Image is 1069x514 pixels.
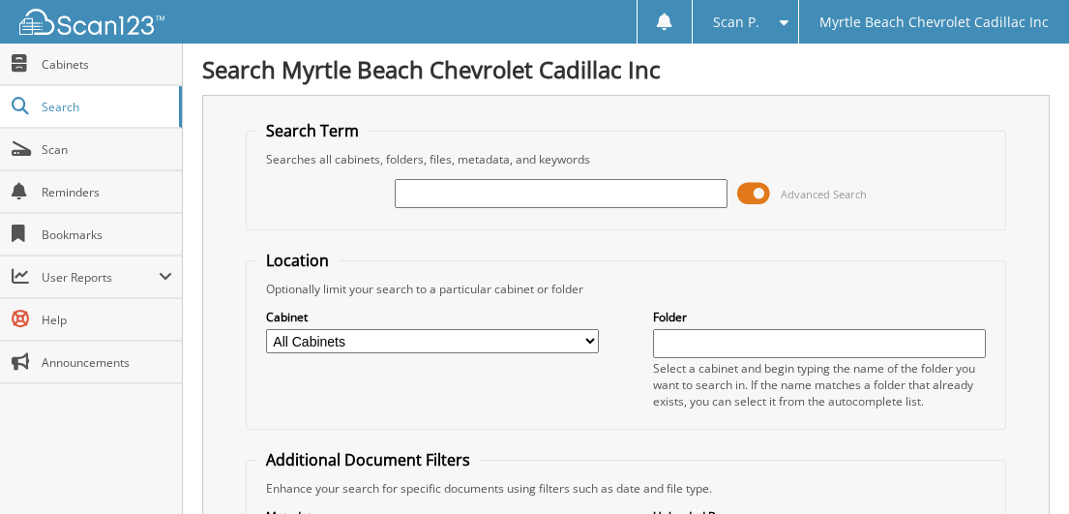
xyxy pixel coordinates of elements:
[42,227,172,243] span: Bookmarks
[256,151,995,167] div: Searches all cabinets, folders, files, metadata, and keywords
[42,312,172,328] span: Help
[256,480,995,497] div: Enhance your search for specific documents using filters such as date and file type.
[202,53,1050,85] h1: Search Myrtle Beach Chevrolet Cadillac Inc
[42,354,172,371] span: Announcements
[819,16,1049,28] span: Myrtle Beach Chevrolet Cadillac Inc
[42,56,172,73] span: Cabinets
[713,16,759,28] span: Scan P.
[972,421,1069,514] iframe: Chat Widget
[19,9,164,35] img: scan123-logo-white.svg
[653,360,986,409] div: Select a cabinet and begin typing the name of the folder you want to search in. If the name match...
[653,309,986,325] label: Folder
[42,184,172,200] span: Reminders
[266,309,599,325] label: Cabinet
[781,187,867,201] span: Advanced Search
[256,250,339,271] legend: Location
[256,120,369,141] legend: Search Term
[256,449,480,470] legend: Additional Document Filters
[256,281,995,297] div: Optionally limit your search to a particular cabinet or folder
[42,141,172,158] span: Scan
[42,99,169,115] span: Search
[42,269,159,286] span: User Reports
